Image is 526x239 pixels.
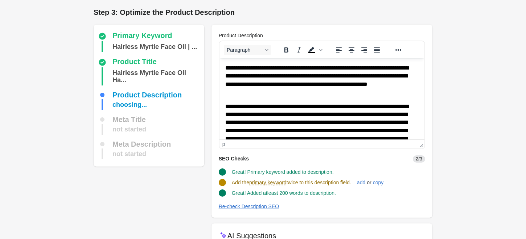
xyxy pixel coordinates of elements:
[112,91,182,98] div: Product Description
[112,116,146,123] div: Meta Title
[219,156,249,162] span: SEO Checks
[413,155,425,163] span: 2/3
[365,179,373,186] span: or
[112,141,171,148] div: Meta Description
[112,124,146,135] div: not started
[232,180,351,185] span: Add the twice to this description field.
[112,148,146,159] div: not started
[112,32,172,41] div: Primary Keyword
[112,41,197,52] div: Hairless Myrtle Face Oil | Hirsutism Solution | Facial Hair Growth
[345,45,358,55] button: Align center
[371,45,383,55] button: Justify
[333,45,345,55] button: Align left
[227,47,262,53] span: Paragraph
[392,45,404,55] button: Reveal or hide additional toolbar items
[280,45,292,55] button: Bold
[370,176,387,189] button: copy
[219,58,424,139] iframe: Rich Text Area
[305,45,324,55] div: Background color
[293,45,305,55] button: Italic
[6,6,199,214] body: Rich Text Area. Press ALT-0 for help.
[354,176,368,189] button: add
[222,141,225,147] div: p
[224,45,271,55] button: Blocks
[94,7,432,17] h1: Step 3: Optimize the Product Description
[219,32,263,39] label: Product Description
[357,180,365,185] div: add
[232,190,336,196] span: Great! Added atleast 200 words to description.
[358,45,370,55] button: Align right
[112,67,201,85] div: Hairless Myrtle Face Oil Hairless Myrtle Face Oil | Hirsutism Solution | Facial Hair Growth
[417,140,424,148] div: Press the Up and Down arrow keys to resize the editor.
[373,180,384,185] div: copy
[219,204,279,209] div: Re-check Description SEO
[112,99,147,110] div: choosing...
[216,200,282,213] button: Re-check Description SEO
[249,179,287,186] span: primary keyword
[232,169,334,175] span: Great! Primary keyword added to description.
[112,58,157,67] div: Product Title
